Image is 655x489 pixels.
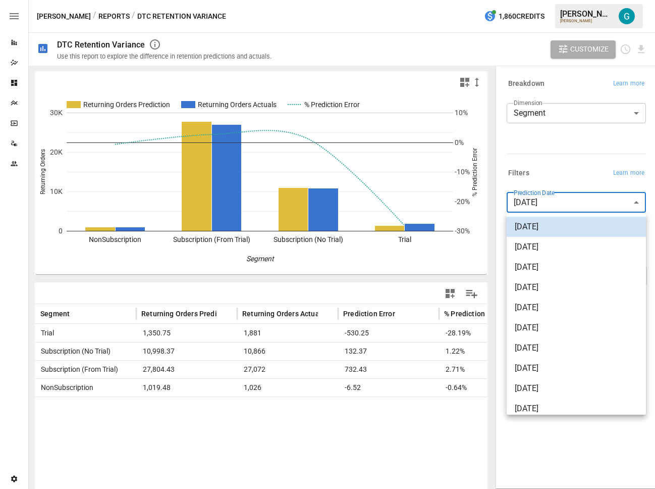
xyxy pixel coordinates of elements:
span: [DATE] [515,241,638,253]
span: [DATE] [515,221,638,233]
span: [DATE] [515,302,638,314]
span: [DATE] [515,322,638,334]
span: [DATE] [515,261,638,273]
span: [DATE] [515,281,638,294]
span: [DATE] [515,362,638,374]
span: [DATE] [515,403,638,415]
span: [DATE] [515,382,638,395]
span: [DATE] [515,342,638,354]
